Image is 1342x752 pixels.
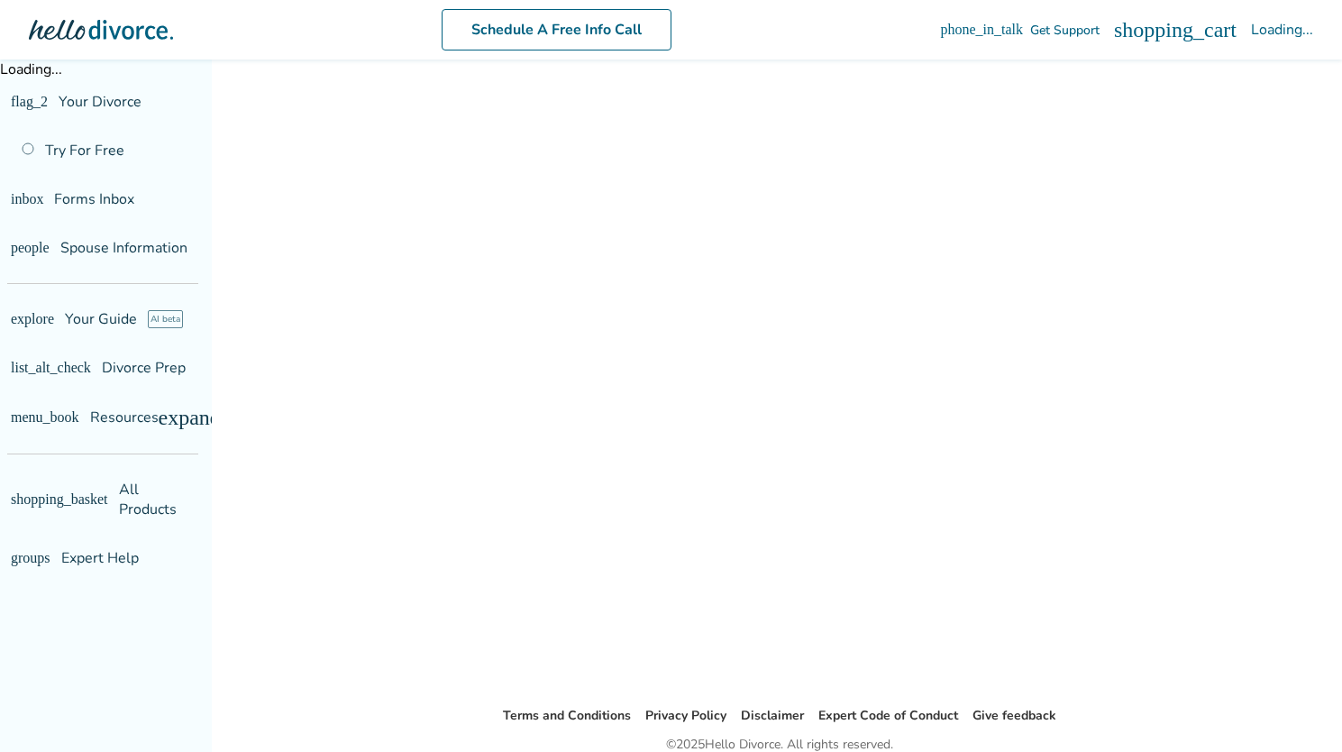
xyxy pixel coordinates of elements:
[11,531,25,546] span: groups
[741,705,804,727] li: Disclaimer
[972,705,1056,727] li: Give feedback
[526,9,756,50] a: Schedule A Free Info Call
[1215,19,1237,41] span: shopping_cart
[11,241,25,255] span: people
[166,407,187,428] span: expand_more
[36,189,116,209] span: Forms Inbox
[11,482,25,497] span: shopping_basket
[1131,22,1200,39] span: Get Support
[645,707,726,724] a: Privacy Policy
[11,192,25,206] span: inbox
[818,707,958,724] a: Expert Code of Conduct
[11,408,105,427] span: Resources
[1251,20,1313,40] div: Loading...
[11,95,25,109] span: flag_2
[1109,22,1200,39] a: phone_in_talkGet Support
[1109,23,1124,37] span: phone_in_talk
[11,410,25,425] span: menu_book
[503,707,631,724] a: Terms and Conditions
[11,312,25,326] span: explore
[11,361,25,375] span: list_alt_check
[119,310,154,328] span: AI beta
